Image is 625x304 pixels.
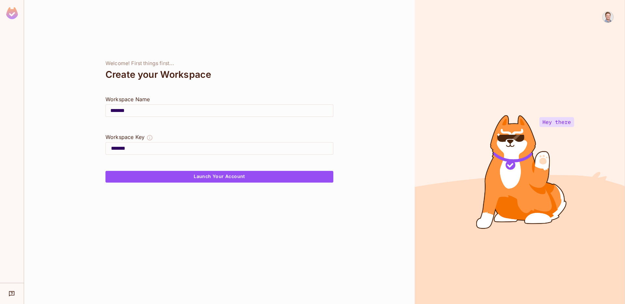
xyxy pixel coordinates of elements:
div: Workspace Name [105,95,333,103]
div: Workspace Key [105,133,145,141]
button: Launch Your Account [105,171,333,183]
img: SReyMgAAAABJRU5ErkJggg== [6,7,18,19]
img: Abe Clark [603,12,613,22]
button: The Workspace Key is unique, and serves as the identifier of your workspace. [146,133,153,142]
div: Welcome! First things first... [105,60,333,67]
div: Create your Workspace [105,67,333,82]
div: Help & Updates [5,287,19,300]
